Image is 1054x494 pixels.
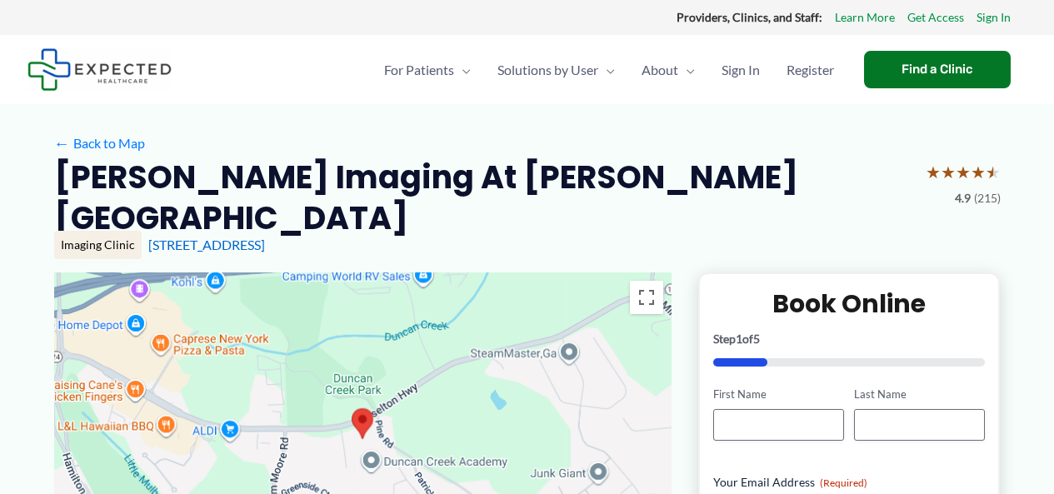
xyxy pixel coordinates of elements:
[630,281,663,314] button: Toggle fullscreen view
[854,387,985,402] label: Last Name
[713,387,844,402] label: First Name
[678,41,695,99] span: Menu Toggle
[713,474,986,491] label: Your Email Address
[54,231,142,259] div: Imaging Clinic
[148,237,265,252] a: [STREET_ADDRESS]
[454,41,471,99] span: Menu Toggle
[628,41,708,99] a: AboutMenu Toggle
[677,10,822,24] strong: Providers, Clinics, and Staff:
[27,48,172,91] img: Expected Healthcare Logo - side, dark font, small
[598,41,615,99] span: Menu Toggle
[864,51,1011,88] a: Find a Clinic
[54,131,145,156] a: ←Back to Map
[713,287,986,320] h2: Book Online
[484,41,628,99] a: Solutions by UserMenu Toggle
[642,41,678,99] span: About
[926,157,941,187] span: ★
[753,332,760,346] span: 5
[54,135,70,151] span: ←
[956,157,971,187] span: ★
[736,332,742,346] span: 1
[713,333,986,345] p: Step of
[941,157,956,187] span: ★
[835,7,895,28] a: Learn More
[955,187,971,209] span: 4.9
[974,187,1001,209] span: (215)
[820,477,867,489] span: (Required)
[907,7,964,28] a: Get Access
[708,41,773,99] a: Sign In
[497,41,598,99] span: Solutions by User
[54,157,912,239] h2: [PERSON_NAME] Imaging at [PERSON_NAME][GEOGRAPHIC_DATA]
[384,41,454,99] span: For Patients
[371,41,847,99] nav: Primary Site Navigation
[787,41,834,99] span: Register
[971,157,986,187] span: ★
[773,41,847,99] a: Register
[722,41,760,99] span: Sign In
[986,157,1001,187] span: ★
[977,7,1011,28] a: Sign In
[371,41,484,99] a: For PatientsMenu Toggle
